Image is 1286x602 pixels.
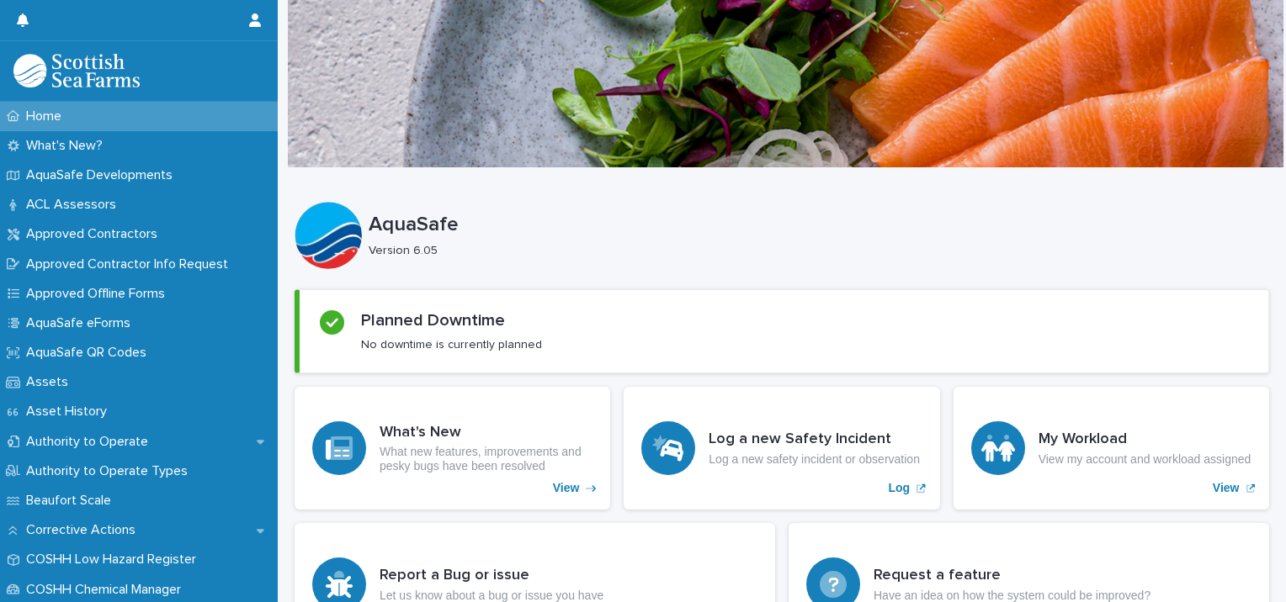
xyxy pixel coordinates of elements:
[380,424,593,442] h3: What's New
[19,493,125,509] p: Beaufort Scale
[19,256,242,272] p: Approved Contractor Info Request
[361,310,505,330] h2: Planned Downtime
[19,582,194,598] p: COSHH Chemical Manager
[380,445,593,473] p: What new features, improvements and pesky bugs have been resolved
[295,387,610,510] a: View
[13,54,140,87] img: bPIBxiqnSb2ggTQWdOVV
[19,108,75,124] p: Home
[1039,430,1251,449] h3: My Workload
[19,404,120,420] p: Asset History
[19,345,160,361] p: AquaSafe QR Codes
[19,286,178,302] p: Approved Offline Forms
[19,374,82,390] p: Assets
[624,387,939,510] a: Log
[1213,481,1240,495] p: View
[19,463,201,479] p: Authority to Operate Types
[1039,452,1251,467] p: View my account and workload assigned
[19,197,130,213] p: ACL Assessors
[369,244,1256,258] p: Version 6.05
[19,522,149,538] p: Corrective Actions
[874,567,1150,585] h3: Request a feature
[709,430,920,449] h3: Log a new Safety Incident
[19,226,171,242] p: Approved Contractors
[889,481,911,495] p: Log
[954,387,1269,510] a: View
[380,567,603,585] h3: Report a Bug or issue
[19,434,162,450] p: Authority to Operate
[553,481,580,495] p: View
[19,138,116,154] p: What's New?
[369,213,1262,237] p: AquaSafe
[19,552,210,568] p: COSHH Low Hazard Register
[361,337,542,352] p: No downtime is currently planned
[19,315,144,331] p: AquaSafe eForms
[709,452,920,467] p: Log a new safety incident or observation
[19,167,186,183] p: AquaSafe Developments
